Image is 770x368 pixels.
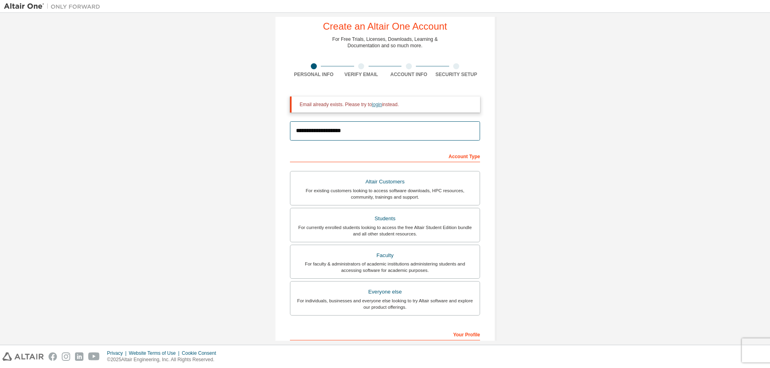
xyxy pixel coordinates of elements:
div: Account Info [385,71,433,78]
a: login [372,102,382,107]
div: Security Setup [433,71,480,78]
div: Create an Altair One Account [323,22,447,31]
div: Cookie Consent [182,350,221,356]
div: Account Type [290,149,480,162]
div: For currently enrolled students looking to access the free Altair Student Edition bundle and all ... [295,224,475,237]
div: For individuals, businesses and everyone else looking to try Altair software and explore our prod... [295,298,475,310]
div: For faculty & administrators of academic institutions administering students and accessing softwa... [295,261,475,273]
img: facebook.svg [49,352,57,361]
div: For Free Trials, Licenses, Downloads, Learning & Documentation and so much more. [332,36,438,49]
div: Faculty [295,250,475,261]
img: youtube.svg [88,352,100,361]
p: © 2025 Altair Engineering, Inc. All Rights Reserved. [107,356,221,363]
img: linkedin.svg [75,352,83,361]
div: Privacy [107,350,129,356]
div: Students [295,213,475,224]
img: instagram.svg [62,352,70,361]
div: Everyone else [295,286,475,298]
div: Altair Customers [295,176,475,187]
div: Personal Info [290,71,338,78]
div: Verify Email [338,71,385,78]
div: For existing customers looking to access software downloads, HPC resources, community, trainings ... [295,187,475,200]
div: Your Profile [290,328,480,340]
img: Altair One [4,2,104,10]
img: altair_logo.svg [2,352,44,361]
div: Email already exists. Please try to instead. [300,101,474,108]
div: Website Terms of Use [129,350,182,356]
